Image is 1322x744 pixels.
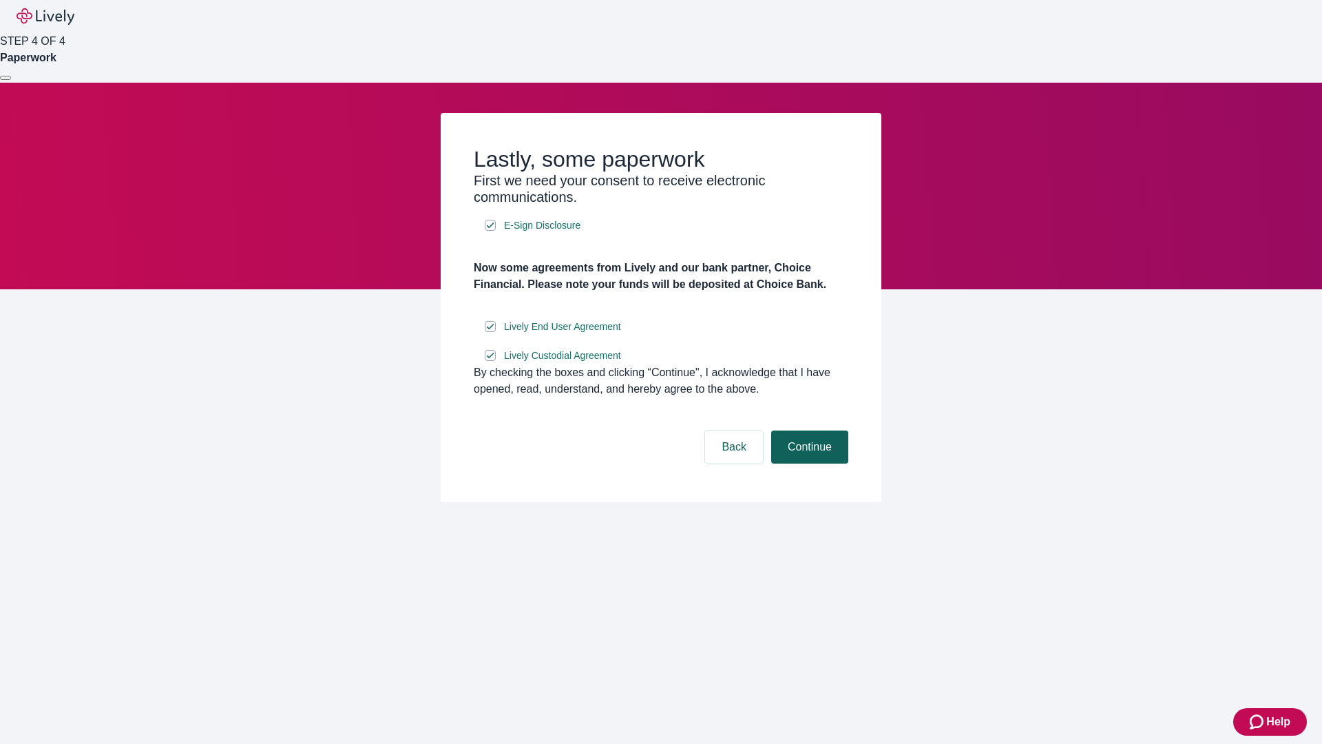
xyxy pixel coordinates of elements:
button: Continue [771,431,848,464]
img: Lively [17,8,74,25]
span: Help [1266,714,1290,730]
a: e-sign disclosure document [501,318,624,335]
span: Lively Custodial Agreement [504,349,621,363]
h4: Now some agreements from Lively and our bank partner, Choice Financial. Please note your funds wi... [474,260,848,293]
h2: Lastly, some paperwork [474,146,848,172]
span: Lively End User Agreement [504,320,621,334]
svg: Zendesk support icon [1250,714,1266,730]
a: e-sign disclosure document [501,347,624,364]
span: E-Sign Disclosure [504,218,580,233]
button: Back [705,431,763,464]
h3: First we need your consent to receive electronic communications. [474,172,848,205]
div: By checking the boxes and clicking “Continue", I acknowledge that I have opened, read, understand... [474,364,848,397]
button: Zendesk support iconHelp [1233,708,1307,736]
a: e-sign disclosure document [501,217,583,234]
